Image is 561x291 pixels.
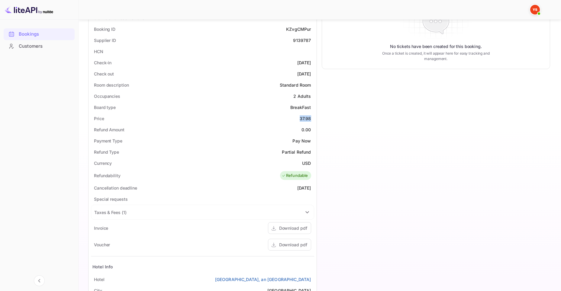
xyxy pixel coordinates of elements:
div: 0.00 [301,126,311,133]
button: Collapse navigation [34,275,45,286]
div: Check out [94,71,114,77]
img: Yandex Support [530,5,540,14]
div: Check-in [94,59,111,66]
div: Bookings [19,31,72,38]
p: No tickets have been created for this booking. [390,43,482,50]
div: 9139787 [293,37,311,43]
div: [DATE] [297,185,311,191]
a: [GEOGRAPHIC_DATA], an [GEOGRAPHIC_DATA] [215,276,311,283]
div: Refundability [94,172,121,179]
div: Standard Room [280,82,311,88]
div: Taxes & Fees (1) [91,205,314,219]
a: Customers [4,40,75,52]
div: Occupancies [94,93,120,99]
div: HCN [94,48,103,55]
div: Special requests [94,196,127,202]
p: Once a ticket is created, it will appear here for easy tracking and management. [375,51,497,62]
div: Refundable [282,173,308,179]
div: [DATE] [297,59,311,66]
div: Refund Amount [94,126,124,133]
div: KZvgCMPur [286,26,311,32]
div: 2 Adults [293,93,311,99]
div: Hotel [94,276,105,283]
a: Bookings [4,28,75,40]
div: Payment Type [94,138,122,144]
div: Download pdf [279,241,307,248]
div: 37.98 [300,115,311,122]
div: Supplier ID [94,37,116,43]
div: Customers [19,43,72,50]
div: USD [302,160,311,166]
div: Booking ID [94,26,115,32]
div: Cancellation deadline [94,185,137,191]
div: Taxes & Fees ( 1 ) [94,209,126,216]
div: Refund Type [94,149,119,155]
div: Partial Refund [282,149,311,155]
img: LiteAPI logo [5,5,53,14]
div: Price [94,115,104,122]
div: Hotel Info [92,264,113,270]
div: Board type [94,104,116,110]
div: [DATE] [297,71,311,77]
div: Room description [94,82,129,88]
div: Download pdf [279,225,307,231]
div: BreakFast [290,104,311,110]
div: Pay Now [292,138,311,144]
div: Currency [94,160,112,166]
div: Voucher [94,241,110,248]
div: Invoice [94,225,108,231]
